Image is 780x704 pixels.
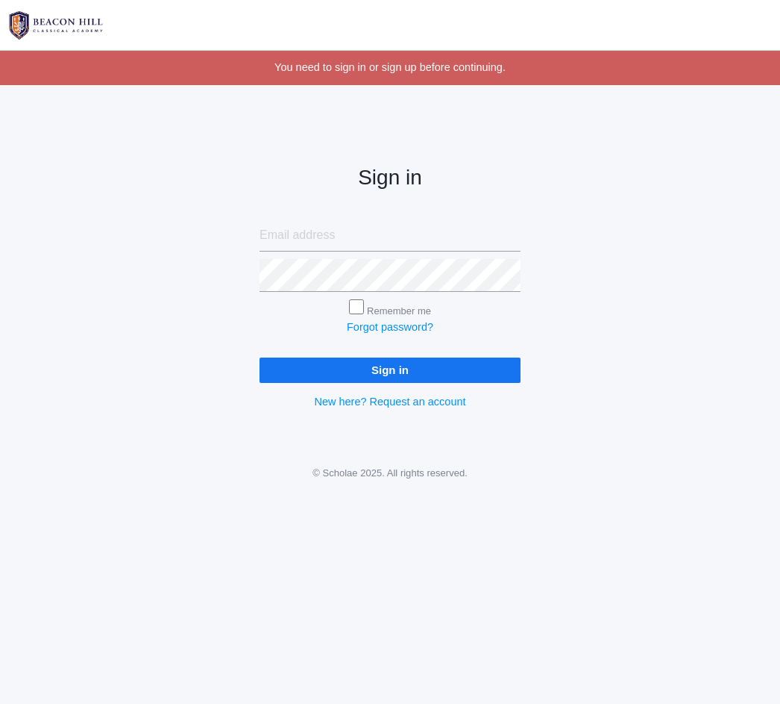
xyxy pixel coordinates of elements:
[260,166,520,190] h2: Sign in
[260,358,520,382] input: Sign in
[347,321,433,333] a: Forgot password?
[314,396,465,408] a: New here? Request an account
[367,305,431,317] label: Remember me
[260,219,520,252] input: Email address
